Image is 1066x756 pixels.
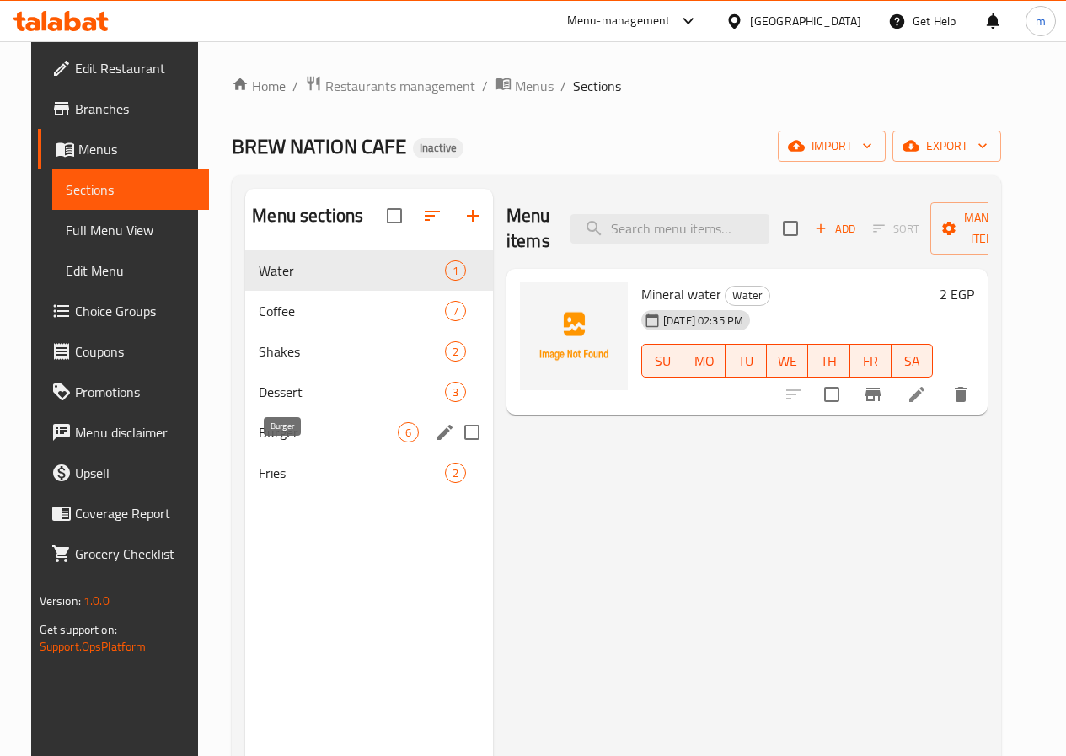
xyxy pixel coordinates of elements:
[40,590,81,612] span: Version:
[38,129,209,169] a: Menus
[232,76,286,96] a: Home
[75,382,196,402] span: Promotions
[38,372,209,412] a: Promotions
[506,203,550,254] h2: Menu items
[567,11,671,31] div: Menu-management
[656,313,750,329] span: [DATE] 02:35 PM
[75,58,196,78] span: Edit Restaurant
[38,88,209,129] a: Branches
[930,202,1043,255] button: Manage items
[750,12,861,30] div: [GEOGRAPHIC_DATA]
[38,412,209,453] a: Menu disclaimer
[482,76,488,96] li: /
[808,344,849,378] button: TH
[38,533,209,574] a: Grocery Checklist
[75,463,196,483] span: Upsell
[767,344,808,378] button: WE
[641,281,721,307] span: Mineral water
[446,465,465,481] span: 2
[774,349,801,373] span: WE
[38,493,209,533] a: Coverage Report
[259,463,445,483] span: Fries
[292,76,298,96] li: /
[791,136,872,157] span: import
[445,301,466,321] div: items
[726,344,767,378] button: TU
[413,138,463,158] div: Inactive
[259,301,445,321] span: Coffee
[808,216,862,242] button: Add
[892,344,933,378] button: SA
[446,384,465,400] span: 3
[245,372,493,412] div: Dessert3
[940,374,981,415] button: delete
[726,286,769,305] span: Water
[232,75,1001,97] nav: breadcrumb
[399,425,418,441] span: 6
[75,301,196,321] span: Choice Groups
[75,422,196,442] span: Menu disclaimer
[1036,12,1046,30] span: m
[232,127,406,165] span: BREW NATION CAFE
[38,48,209,88] a: Edit Restaurant
[862,216,930,242] span: Select section first
[445,382,466,402] div: items
[940,282,974,306] h6: 2 EGP
[907,384,927,405] a: Edit menu item
[305,75,475,97] a: Restaurants management
[75,341,196,362] span: Coupons
[453,196,493,236] button: Add section
[398,422,419,442] div: items
[445,341,466,362] div: items
[944,207,1030,249] span: Manage items
[812,219,858,239] span: Add
[690,349,718,373] span: MO
[445,463,466,483] div: items
[570,214,769,244] input: search
[40,635,147,657] a: Support.OpsPlatform
[573,76,621,96] span: Sections
[245,453,493,493] div: Fries2
[259,422,398,442] span: Burger
[520,282,628,390] img: Mineral water
[66,260,196,281] span: Edit Menu
[52,169,209,210] a: Sections
[446,263,465,279] span: 1
[778,131,886,162] button: import
[446,344,465,360] span: 2
[38,291,209,331] a: Choice Groups
[560,76,566,96] li: /
[52,250,209,291] a: Edit Menu
[259,382,445,402] span: Dessert
[245,244,493,500] nav: Menu sections
[808,216,862,242] span: Add item
[815,349,843,373] span: TH
[52,210,209,250] a: Full Menu View
[898,349,926,373] span: SA
[683,344,725,378] button: MO
[75,99,196,119] span: Branches
[66,180,196,200] span: Sections
[245,412,493,453] div: Burger6edit
[259,260,445,281] span: Water
[245,291,493,331] div: Coffee7
[732,349,760,373] span: TU
[773,211,808,246] span: Select section
[412,196,453,236] span: Sort sections
[245,250,493,291] div: Water1
[515,76,554,96] span: Menus
[259,341,445,362] span: Shakes
[892,131,1001,162] button: export
[649,349,677,373] span: SU
[75,544,196,564] span: Grocery Checklist
[814,377,849,412] span: Select to update
[495,75,554,97] a: Menus
[445,260,466,281] div: items
[66,220,196,240] span: Full Menu View
[38,331,209,372] a: Coupons
[850,344,892,378] button: FR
